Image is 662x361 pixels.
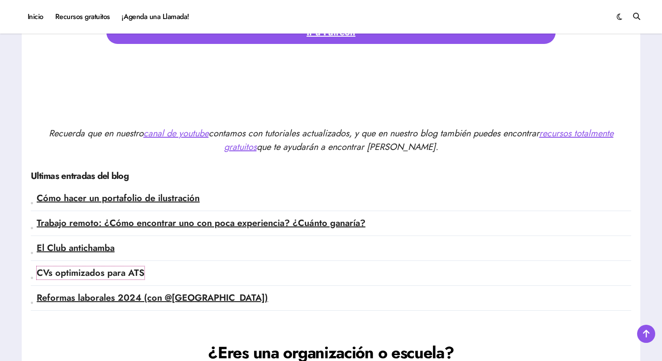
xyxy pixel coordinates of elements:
[37,241,115,255] a: El Club antichamba
[49,5,116,29] a: Recursos gratuitos
[37,217,365,230] a: Trabajo remoto: ¿Cómo encontrar uno con poca experiencia? ¿Cuánto ganaría?
[22,5,49,29] a: Inicio
[31,170,631,183] h2: Ultimas entradas del blog
[37,266,144,279] a: CVs optimizados para ATS
[144,127,209,140] a: canal de youtube
[49,127,614,154] em: Recuerda que en nuestro contamos con tutoriales actualizados, y que en nuestro blog también puede...
[116,5,195,29] a: ¡Agenda una Llamada!
[37,192,200,205] a: Cómo hacer un portafolio de ilustración
[37,291,268,304] a: Reformas laborales 2024 (con @[GEOGRAPHIC_DATA])
[224,127,614,154] a: recursos totalmente gratuitos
